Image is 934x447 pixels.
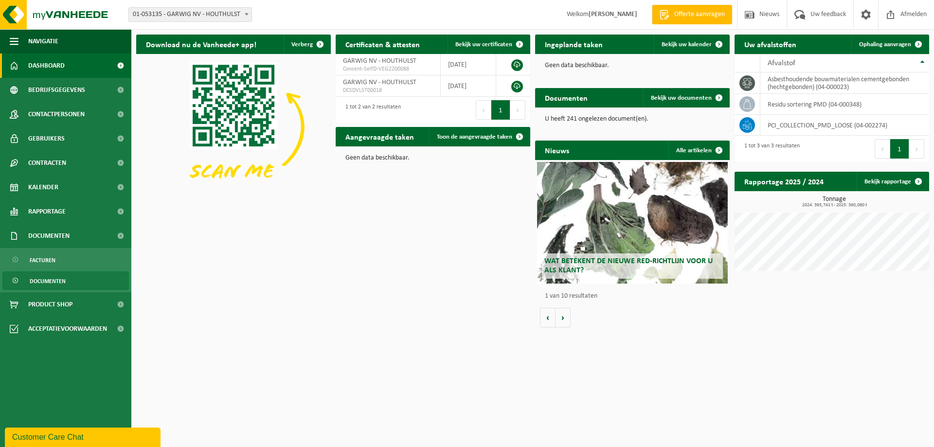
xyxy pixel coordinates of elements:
[28,29,58,54] span: Navigatie
[909,139,924,159] button: Next
[491,100,510,120] button: 1
[859,41,911,48] span: Ophaling aanvragen
[545,293,725,300] p: 1 van 10 resultaten
[30,272,66,290] span: Documenten
[662,41,712,48] span: Bekijk uw kalender
[760,72,929,94] td: asbesthoudende bouwmaterialen cementgebonden (hechtgebonden) (04-000023)
[535,35,612,54] h2: Ingeplande taken
[28,126,65,151] span: Gebruikers
[544,257,713,274] span: Wat betekent de nieuwe RED-richtlijn voor u als klant?
[28,175,58,199] span: Kalender
[28,317,107,341] span: Acceptatievoorwaarden
[739,138,800,160] div: 1 tot 3 van 3 resultaten
[2,250,129,269] a: Facturen
[341,99,401,121] div: 1 tot 2 van 2 resultaten
[28,78,85,102] span: Bedrijfsgegevens
[545,62,720,69] p: Geen data beschikbaar.
[336,127,424,146] h2: Aangevraagde taken
[654,35,729,54] a: Bekijk uw kalender
[28,224,70,248] span: Documenten
[448,35,529,54] a: Bekijk uw certificaten
[30,251,55,269] span: Facturen
[28,54,65,78] span: Dashboard
[345,155,521,161] p: Geen data beschikbaar.
[890,139,909,159] button: 1
[136,35,266,54] h2: Download nu de Vanheede+ app!
[668,141,729,160] a: Alle artikelen
[760,94,929,115] td: residu sortering PMD (04-000348)
[476,100,491,120] button: Previous
[437,134,512,140] span: Toon de aangevraagde taken
[643,88,729,107] a: Bekijk uw documenten
[739,203,929,208] span: 2024: 393,741 t - 2025: 360,080 t
[589,11,637,18] strong: [PERSON_NAME]
[760,115,929,136] td: PCI_COLLECTION_PMD_LOOSE (04-002274)
[28,102,85,126] span: Contactpersonen
[652,5,732,24] a: Offerte aanvragen
[535,141,579,160] h2: Nieuws
[672,10,727,19] span: Offerte aanvragen
[2,271,129,290] a: Documenten
[5,426,162,447] iframe: chat widget
[768,59,795,67] span: Afvalstof
[455,41,512,48] span: Bekijk uw certificaten
[28,199,66,224] span: Rapportage
[535,88,597,107] h2: Documenten
[540,308,556,327] button: Vorige
[129,8,251,21] span: 01-053135 - GARWIG NV - HOUTHULST
[735,172,833,191] h2: Rapportage 2025 / 2024
[851,35,928,54] a: Ophaling aanvragen
[284,35,330,54] button: Verberg
[343,57,416,65] span: GARWIG NV - HOUTHULST
[28,151,66,175] span: Contracten
[429,127,529,146] a: Toon de aangevraagde taken
[343,87,433,94] span: DCSDVLST00018
[336,35,430,54] h2: Certificaten & attesten
[343,65,433,73] span: Consent-SelfD-VEG2200088
[537,162,728,284] a: Wat betekent de nieuwe RED-richtlijn voor u als klant?
[510,100,525,120] button: Next
[739,196,929,208] h3: Tonnage
[875,139,890,159] button: Previous
[735,35,806,54] h2: Uw afvalstoffen
[651,95,712,101] span: Bekijk uw documenten
[28,292,72,317] span: Product Shop
[556,308,571,327] button: Volgende
[857,172,928,191] a: Bekijk rapportage
[128,7,252,22] span: 01-053135 - GARWIG NV - HOUTHULST
[441,75,496,97] td: [DATE]
[136,54,331,200] img: Download de VHEPlus App
[441,54,496,75] td: [DATE]
[545,116,720,123] p: U heeft 241 ongelezen document(en).
[343,79,416,86] span: GARWIG NV - HOUTHULST
[291,41,313,48] span: Verberg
